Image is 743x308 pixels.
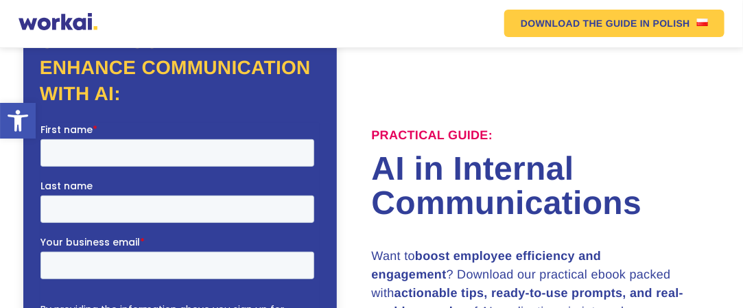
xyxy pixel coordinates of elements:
strong: boost employee efficiency and engagement [372,249,602,281]
h2: Get the guide and enhance communication with AI: [40,29,320,106]
a: DOWNLOAD THE GUIDEIN POLISHUS flag [504,10,724,37]
em: DOWNLOAD THE GUIDE [521,19,637,28]
label: Practical Guide: [372,128,493,143]
img: US flag [697,19,708,26]
h1: AI in Internal Communications [372,152,720,221]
